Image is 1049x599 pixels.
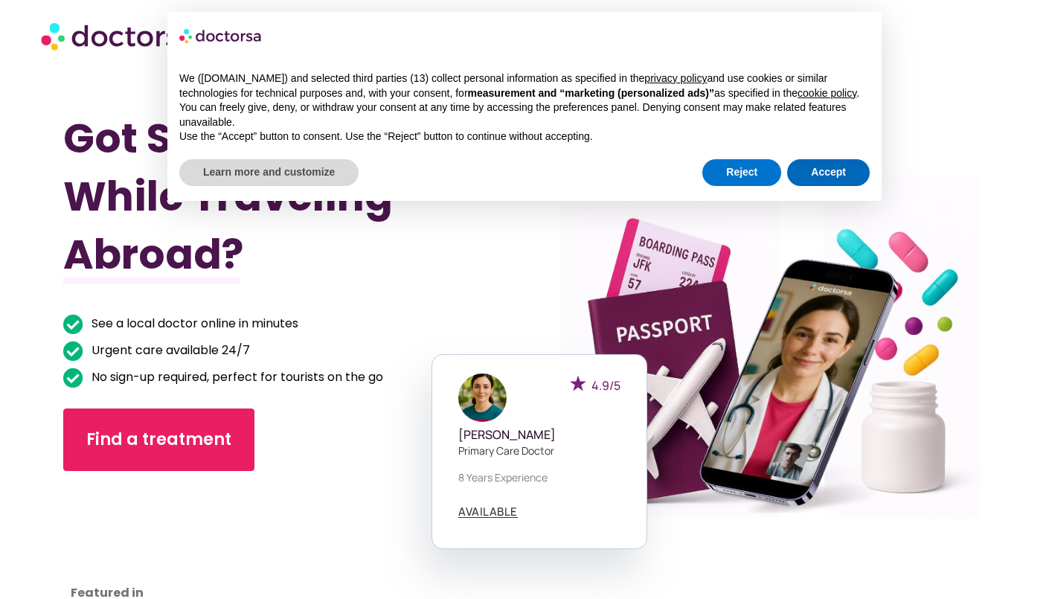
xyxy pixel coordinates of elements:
a: AVAILABLE [458,506,518,518]
strong: measurement and “marketing (personalized ads)” [468,87,714,99]
a: cookie policy [798,87,856,99]
span: 4.9/5 [591,377,620,394]
span: No sign-up required, perfect for tourists on the go [88,367,383,388]
h5: [PERSON_NAME] [458,428,620,442]
button: Learn more and customize [179,159,359,186]
p: You can freely give, deny, or withdraw your consent at any time by accessing the preferences pane... [179,100,870,129]
button: Reject [702,159,781,186]
span: Urgent care available 24/7 [88,340,250,361]
img: logo [179,24,263,48]
p: Primary care doctor [458,443,620,458]
span: AVAILABLE [458,506,518,517]
button: Accept [787,159,870,186]
a: privacy policy [644,72,707,84]
p: 8 years experience [458,470,620,485]
p: Use the “Accept” button to consent. Use the “Reject” button to continue without accepting. [179,129,870,144]
span: See a local doctor online in minutes [88,313,298,334]
span: Find a treatment [86,428,231,452]
h1: Got Sick While Traveling Abroad? [63,109,455,284]
p: We ([DOMAIN_NAME]) and selected third parties (13) collect personal information as specified in t... [179,71,870,100]
a: Find a treatment [63,409,254,471]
